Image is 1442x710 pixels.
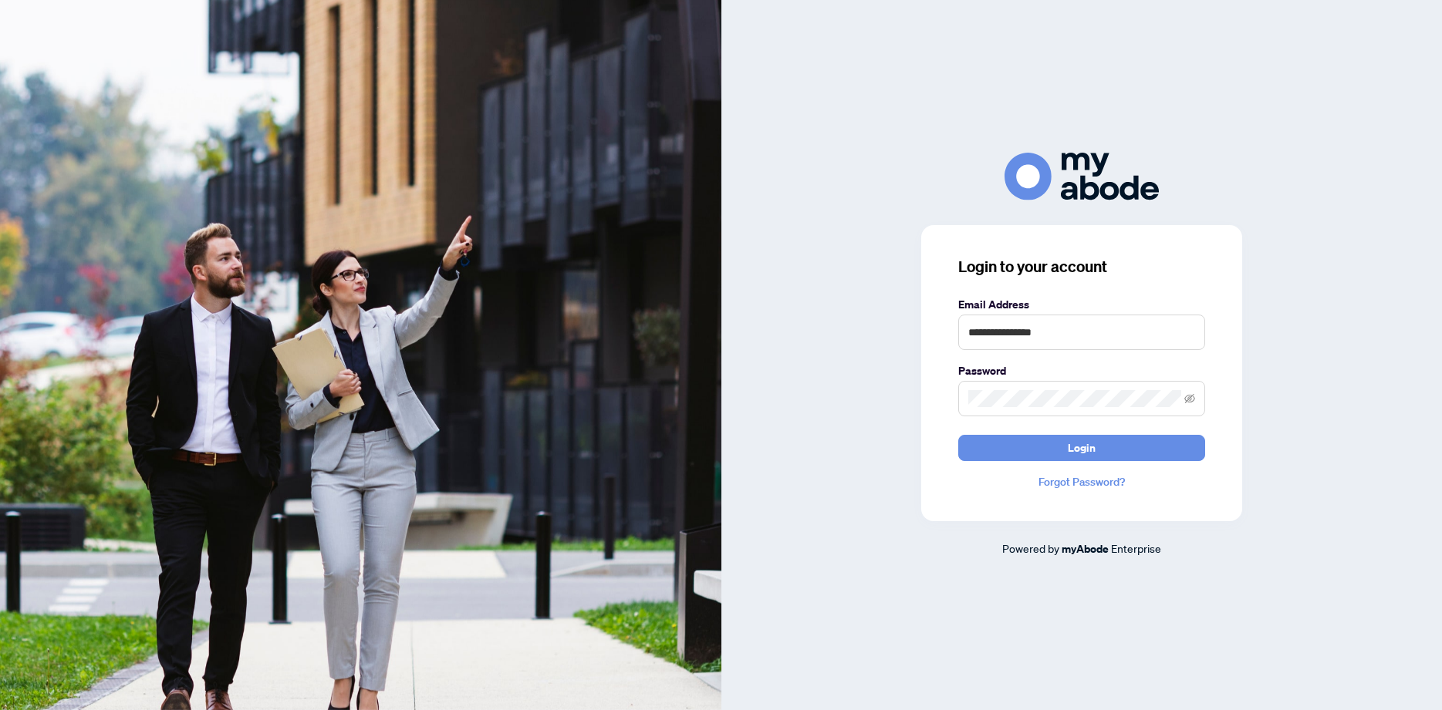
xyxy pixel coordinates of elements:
a: Forgot Password? [958,473,1205,490]
img: ma-logo [1005,153,1159,200]
label: Password [958,362,1205,379]
span: Login [1068,436,1096,460]
h3: Login to your account [958,256,1205,278]
span: Powered by [1002,541,1059,555]
a: myAbode [1062,540,1109,557]
button: Login [958,435,1205,461]
label: Email Address [958,296,1205,313]
span: Enterprise [1111,541,1161,555]
span: eye-invisible [1184,393,1195,404]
